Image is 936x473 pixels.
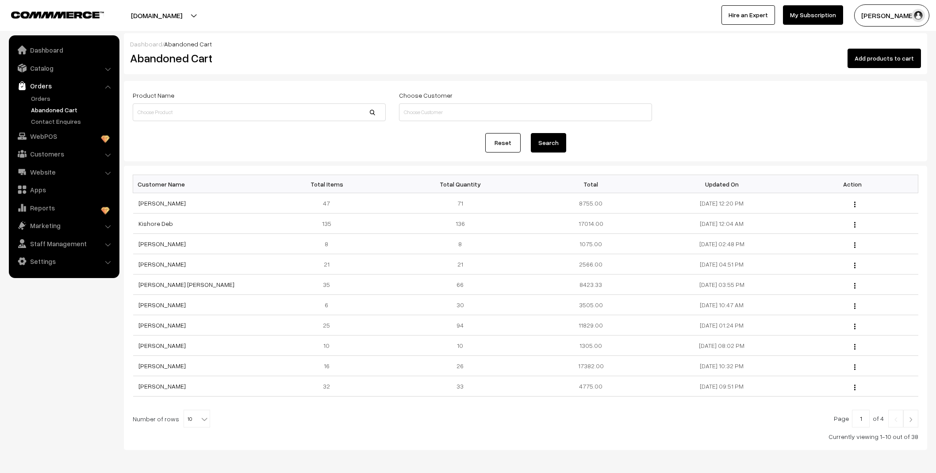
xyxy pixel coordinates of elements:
td: [DATE] 03:55 PM [656,275,787,295]
td: 6 [264,295,395,315]
img: Menu [854,263,855,268]
img: user [912,9,925,22]
a: [PERSON_NAME] [PERSON_NAME] [138,281,234,288]
div: / [130,39,921,49]
a: Hire an Expert [721,5,775,25]
td: 35 [264,275,395,295]
td: 10 [395,336,526,356]
img: Right [907,417,915,422]
a: Contact Enquires [29,117,116,126]
span: 10 [184,410,210,427]
img: Menu [854,242,855,248]
td: 8 [264,234,395,254]
td: 17382.00 [526,356,656,376]
img: Menu [854,385,855,390]
td: 4775.00 [526,376,656,397]
td: [DATE] 09:51 PM [656,376,787,397]
a: WebPOS [11,128,116,144]
button: [PERSON_NAME] [854,4,929,27]
span: Number of rows [133,414,179,423]
label: Choose Customer [399,91,453,100]
span: 10 [184,410,210,428]
a: COMMMERCE [11,9,88,19]
button: [DOMAIN_NAME] [100,4,213,27]
span: Abandoned Cart [164,40,212,48]
td: 71 [395,193,526,214]
td: 135 [264,214,395,234]
td: 33 [395,376,526,397]
td: 47 [264,193,395,214]
label: Product Name [133,91,174,100]
input: Choose Customer [399,103,652,121]
a: Website [11,164,116,180]
a: [PERSON_NAME] [138,342,186,349]
img: Left [892,417,900,422]
td: 2566.00 [526,254,656,275]
a: Settings [11,253,116,269]
th: Action [787,175,918,193]
td: 21 [395,254,526,275]
a: Dashboard [11,42,116,58]
a: [PERSON_NAME] [138,321,186,329]
td: 25 [264,315,395,336]
a: [PERSON_NAME] [138,240,186,248]
span: of 4 [873,415,884,422]
a: Kishore Deb [138,220,173,227]
img: Menu [854,202,855,207]
td: 1075.00 [526,234,656,254]
td: 17014.00 [526,214,656,234]
a: Reports [11,200,116,216]
a: My Subscription [783,5,843,25]
td: 16 [264,356,395,376]
a: [PERSON_NAME] [138,260,186,268]
img: Menu [854,364,855,370]
img: Menu [854,222,855,228]
td: 26 [395,356,526,376]
td: [DATE] 12:20 PM [656,193,787,214]
a: Marketing [11,217,116,233]
td: 10 [264,336,395,356]
a: [PERSON_NAME] [138,199,186,207]
td: 136 [395,214,526,234]
td: 8 [395,234,526,254]
div: Currently viewing 1-10 out of 38 [133,432,918,441]
td: [DATE] 04:51 PM [656,254,787,275]
td: 8755.00 [526,193,656,214]
td: [DATE] 10:32 PM [656,356,787,376]
a: Catalog [11,60,116,76]
td: [DATE] 02:48 PM [656,234,787,254]
a: Abandoned Cart [29,105,116,114]
td: 3505.00 [526,295,656,315]
td: 21 [264,254,395,275]
th: Total [526,175,656,193]
td: [DATE] 12:04 AM [656,214,787,234]
a: Dashboard [130,40,162,48]
td: 8423.33 [526,275,656,295]
img: Menu [854,283,855,289]
td: 66 [395,275,526,295]
img: COMMMERCE [11,11,104,18]
a: Orders [29,94,116,103]
a: [PERSON_NAME] [138,362,186,370]
input: Choose Product [133,103,386,121]
img: Menu [854,344,855,350]
a: Reset [485,133,521,153]
h2: Abandoned Cart [130,51,385,65]
a: Staff Management [11,236,116,252]
th: Total Items [264,175,395,193]
a: Orders [11,78,116,94]
button: Search [531,133,566,153]
td: [DATE] 01:24 PM [656,315,787,336]
span: Page [834,415,849,422]
a: [PERSON_NAME] [138,301,186,309]
td: 94 [395,315,526,336]
td: 11829.00 [526,315,656,336]
img: Menu [854,303,855,309]
td: 32 [264,376,395,397]
td: 1305.00 [526,336,656,356]
img: Menu [854,324,855,329]
a: Customers [11,146,116,162]
a: Apps [11,182,116,198]
td: [DATE] 10:47 AM [656,295,787,315]
a: [PERSON_NAME] [138,382,186,390]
